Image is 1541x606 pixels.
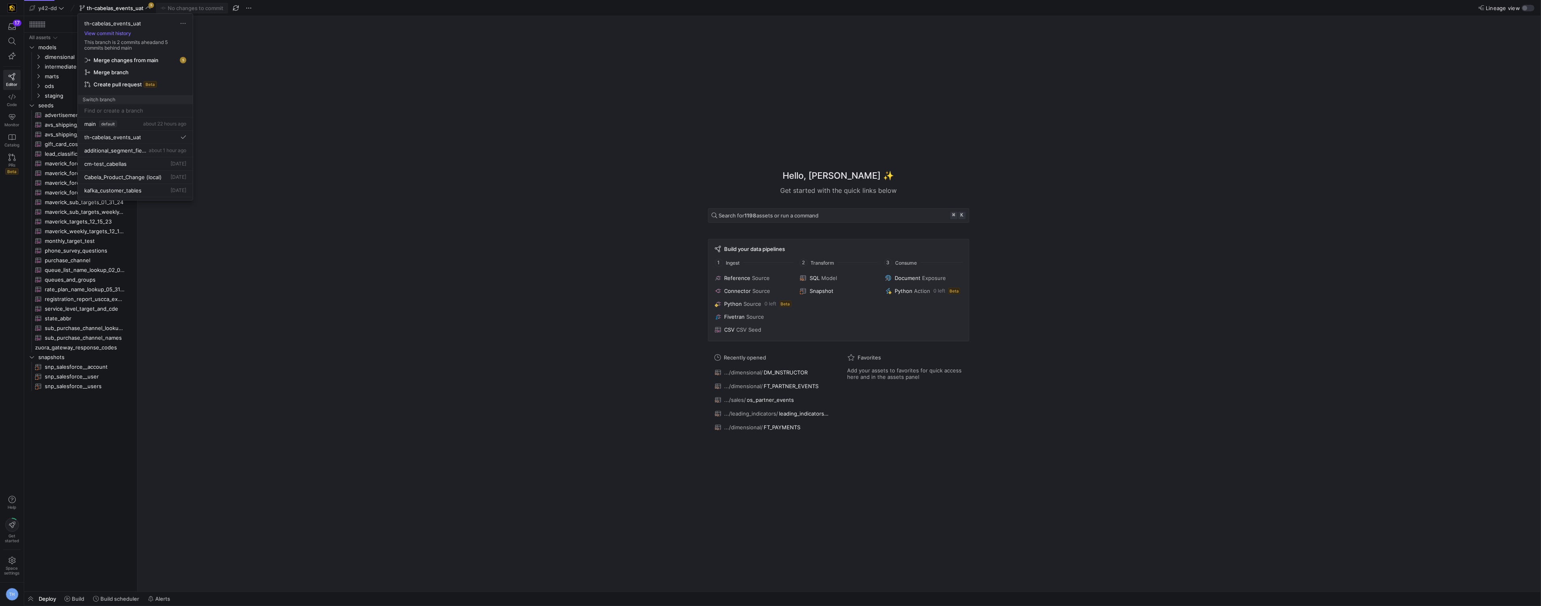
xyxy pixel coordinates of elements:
[144,81,157,88] span: Beta
[81,66,190,78] button: Merge branch
[84,20,141,27] span: th-cabelas_events_uat
[81,78,190,90] button: Create pull requestBeta
[81,54,190,66] button: Merge changes from main
[84,147,147,154] span: additional_segment_fields
[84,187,142,194] span: kafka_customer_tables
[84,174,145,180] span: Cabela_Product_Change
[78,40,193,51] p: This branch is 2 commits ahead and 5 commits behind main
[84,121,96,127] span: main
[94,81,142,88] span: Create pull request
[94,69,129,75] span: Merge branch
[78,31,137,36] button: View commit history
[143,121,186,127] span: about 22 hours ago
[84,134,141,140] span: th-cabelas_events_uat
[149,147,186,153] span: about 1 hour ago
[171,174,186,180] span: [DATE]
[94,57,158,63] span: Merge changes from main
[171,161,186,167] span: [DATE]
[171,187,186,193] span: [DATE]
[84,107,186,114] input: Find or create a branch
[146,174,162,180] span: (local)
[84,161,127,167] span: cm-test_cabellas
[99,121,117,127] span: default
